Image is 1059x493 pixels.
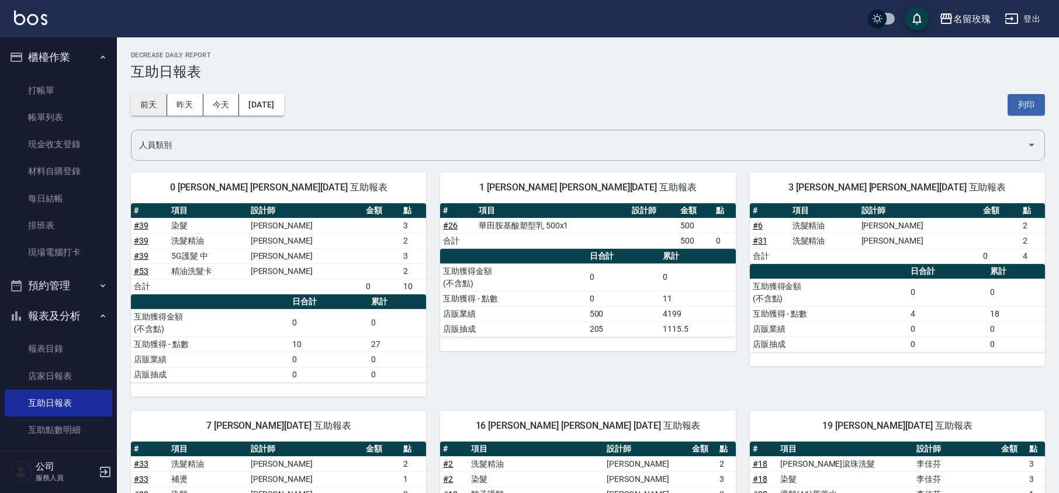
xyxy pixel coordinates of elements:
[677,203,713,218] th: 金額
[790,203,859,218] th: 項目
[660,263,736,291] td: 0
[131,336,289,352] td: 互助獲得 - 點數
[660,321,736,336] td: 1115.5
[440,321,586,336] td: 店販抽成
[440,249,735,337] table: a dense table
[5,335,112,362] a: 報表目錄
[750,306,908,321] td: 互助獲得 - 點數
[248,471,363,487] td: [PERSON_NAME]
[604,456,688,471] td: [PERSON_NAME]
[717,442,735,457] th: 點
[677,218,713,233] td: 500
[468,471,604,487] td: 染髮
[468,442,604,457] th: 項目
[587,291,660,306] td: 0
[443,459,453,468] a: #2
[5,185,112,212] a: 每日結帳
[1020,248,1045,263] td: 4
[1026,471,1045,487] td: 3
[777,442,913,457] th: 項目
[1026,442,1045,457] th: 點
[440,233,476,248] td: 合計
[440,291,586,306] td: 互助獲得 - 點數
[604,442,688,457] th: 設計師
[713,233,735,248] td: 0
[134,459,148,468] a: #33
[587,321,660,336] td: 205
[753,459,767,468] a: #18
[5,416,112,443] a: 互助點數明細
[131,352,289,367] td: 店販業績
[935,7,995,31] button: 名留玫瑰
[248,233,363,248] td: [PERSON_NAME]
[289,367,369,382] td: 0
[913,471,998,487] td: 李佳芬
[454,420,721,432] span: 16 [PERSON_NAME] [PERSON_NAME] [DATE] 互助報表
[131,203,426,294] table: a dense table
[5,158,112,185] a: 材料自購登錄
[289,294,369,310] th: 日合計
[248,218,363,233] td: [PERSON_NAME]
[400,456,426,471] td: 2
[980,248,1020,263] td: 0
[905,7,929,30] button: save
[131,94,167,116] button: 前天
[587,306,660,321] td: 500
[1020,203,1045,218] th: 點
[443,221,458,230] a: #26
[131,203,168,218] th: #
[908,279,987,306] td: 0
[660,306,736,321] td: 4199
[987,321,1045,336] td: 0
[750,203,1045,264] table: a dense table
[790,233,859,248] td: 洗髮精油
[777,456,913,471] td: [PERSON_NAME]滾珠洗髮
[440,442,468,457] th: #
[764,420,1031,432] span: 19 [PERSON_NAME][DATE] 互助報表
[713,203,735,218] th: 點
[1022,136,1041,154] button: Open
[1026,456,1045,471] td: 3
[1000,8,1045,30] button: 登出
[36,473,95,483] p: 服務人員
[750,264,1045,352] table: a dense table
[131,279,168,294] td: 合計
[5,270,112,301] button: 預約管理
[753,221,763,230] a: #6
[5,42,112,72] button: 櫃檯作業
[248,248,363,263] td: [PERSON_NAME]
[368,294,426,310] th: 累計
[1020,218,1045,233] td: 2
[468,456,604,471] td: 洗髮精油
[168,248,247,263] td: 5G護髮 中
[134,236,148,245] a: #39
[168,456,247,471] td: 洗髮精油
[440,306,586,321] td: 店販業績
[400,248,426,263] td: 3
[239,94,283,116] button: [DATE]
[629,203,677,218] th: 設計師
[289,336,369,352] td: 10
[908,306,987,321] td: 4
[289,352,369,367] td: 0
[5,301,112,331] button: 報表及分析
[440,263,586,291] td: 互助獲得金額 (不含點)
[9,460,33,484] img: Person
[689,442,717,457] th: 金額
[134,221,148,230] a: #39
[443,474,453,484] a: #2
[913,456,998,471] td: 李佳芬
[677,233,713,248] td: 500
[908,264,987,279] th: 日合計
[908,321,987,336] td: 0
[363,203,400,218] th: 金額
[750,336,908,352] td: 店販抽成
[167,94,203,116] button: 昨天
[859,203,981,218] th: 設計師
[476,203,629,218] th: 項目
[660,249,736,264] th: 累計
[131,51,1045,59] h2: Decrease Daily Report
[5,239,112,266] a: 現場電腦打卡
[753,236,767,245] a: #31
[777,471,913,487] td: 染髮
